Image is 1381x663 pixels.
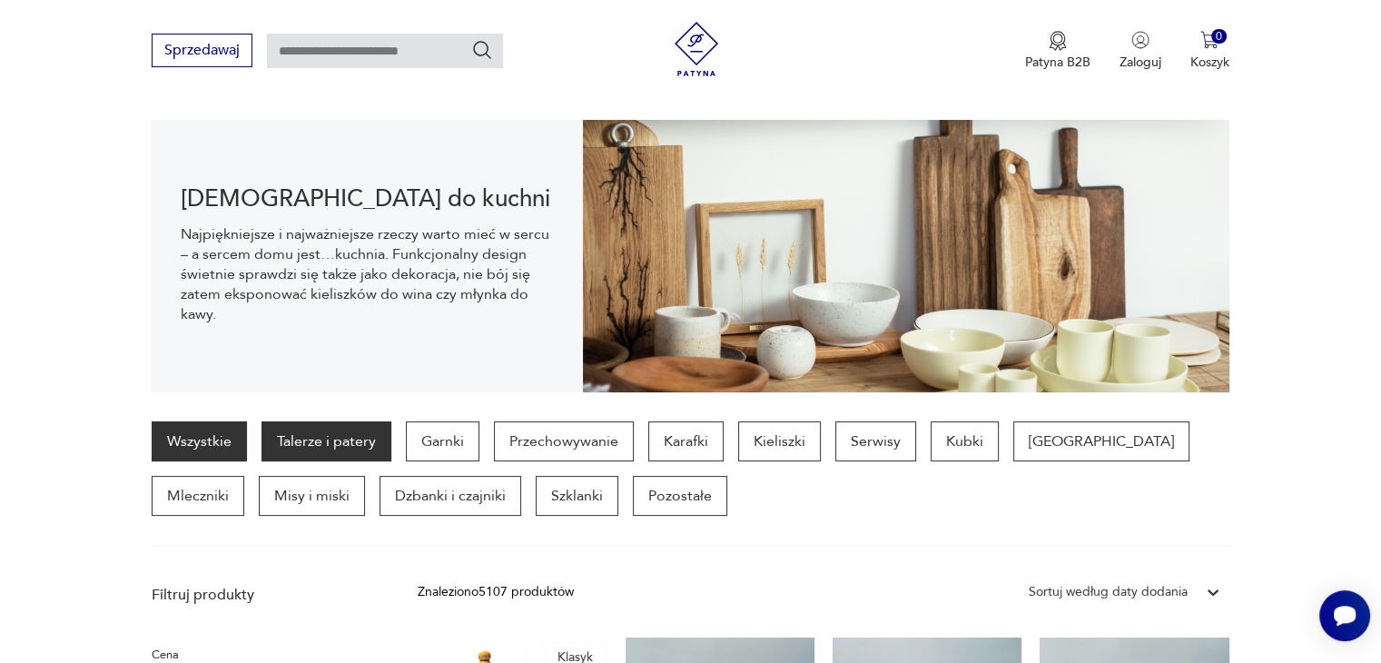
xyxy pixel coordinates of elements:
[1319,590,1370,641] iframe: Smartsupp widget button
[259,476,365,516] a: Misy i miski
[406,421,479,461] a: Garnki
[1190,54,1229,71] p: Koszyk
[152,34,252,67] button: Sprzedawaj
[494,421,634,461] a: Przechowywanie
[152,476,244,516] a: Mleczniki
[835,421,916,461] a: Serwisy
[1025,31,1090,71] button: Patyna B2B
[152,585,374,605] p: Filtruj produkty
[583,120,1229,392] img: b2f6bfe4a34d2e674d92badc23dc4074.jpg
[1131,31,1149,49] img: Ikonka użytkownika
[1190,31,1229,71] button: 0Koszyk
[1120,54,1161,71] p: Zaloguj
[181,188,554,210] h1: [DEMOGRAPHIC_DATA] do kuchni
[738,421,821,461] a: Kieliszki
[536,476,618,516] a: Szklanki
[380,476,521,516] a: Dzbanki i czajniki
[669,22,724,76] img: Patyna - sklep z meblami i dekoracjami vintage
[931,421,999,461] a: Kubki
[1013,421,1189,461] a: [GEOGRAPHIC_DATA]
[152,45,252,58] a: Sprzedawaj
[1211,29,1227,45] div: 0
[633,476,727,516] a: Pozostałe
[1120,31,1161,71] button: Zaloguj
[1025,54,1090,71] p: Patyna B2B
[152,421,247,461] a: Wszystkie
[1200,31,1218,49] img: Ikona koszyka
[471,39,493,61] button: Szukaj
[1025,31,1090,71] a: Ikona medaluPatyna B2B
[418,582,574,602] div: Znaleziono 5107 produktów
[1049,31,1067,51] img: Ikona medalu
[1029,582,1188,602] div: Sortuj według daty dodania
[261,421,391,461] a: Talerze i patery
[181,224,554,324] p: Najpiękniejsze i najważniejsze rzeczy warto mieć w sercu – a sercem domu jest…kuchnia. Funkcjonal...
[648,421,724,461] a: Karafki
